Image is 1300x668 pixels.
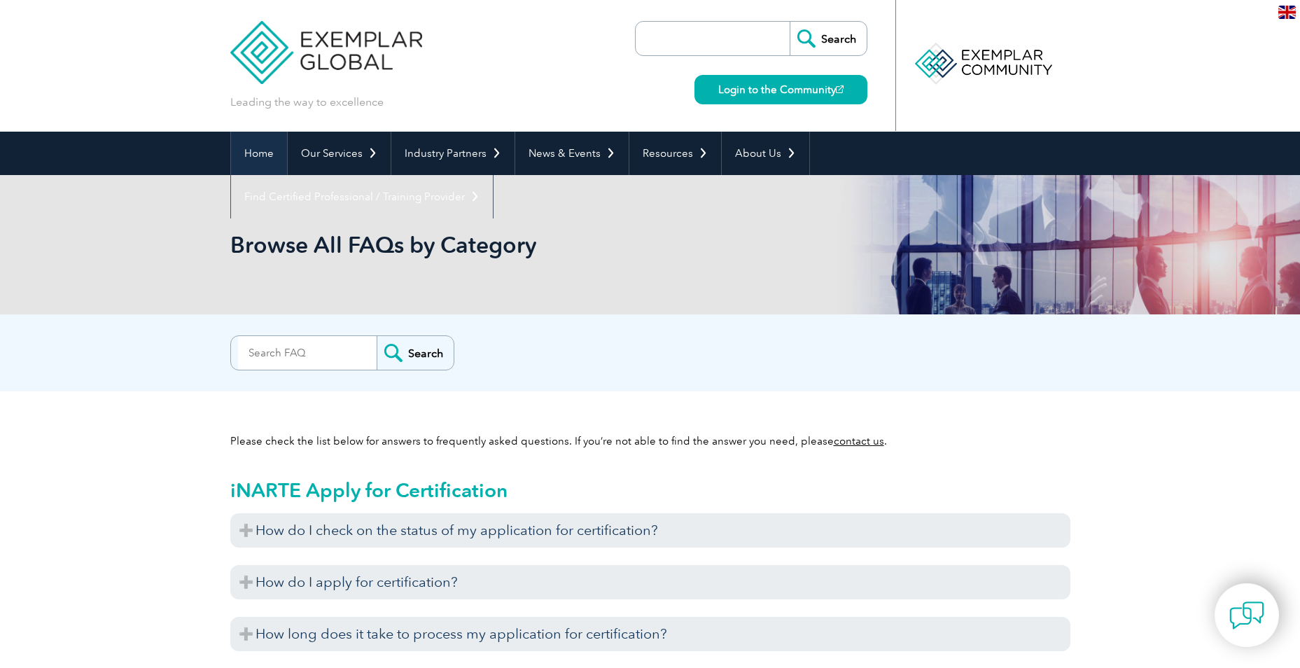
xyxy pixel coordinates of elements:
[230,433,1070,449] p: Please check the list below for answers to frequently asked questions. If you’re not able to find...
[629,132,721,175] a: Resources
[834,435,884,447] a: contact us
[790,22,867,55] input: Search
[231,132,287,175] a: Home
[1278,6,1296,19] img: en
[230,231,768,258] h1: Browse All FAQs by Category
[230,95,384,110] p: Leading the way to excellence
[515,132,629,175] a: News & Events
[238,336,377,370] input: Search FAQ
[231,175,493,218] a: Find Certified Professional / Training Provider
[230,479,1070,501] h2: iNARTE Apply for Certification
[230,617,1070,651] h3: How long does it take to process my application for certification?
[1229,598,1264,633] img: contact-chat.png
[230,513,1070,548] h3: How do I check on the status of my application for certification?
[288,132,391,175] a: Our Services
[391,132,515,175] a: Industry Partners
[230,565,1070,599] h3: How do I apply for certification?
[377,336,454,370] input: Search
[722,132,809,175] a: About Us
[836,85,844,93] img: open_square.png
[694,75,867,104] a: Login to the Community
